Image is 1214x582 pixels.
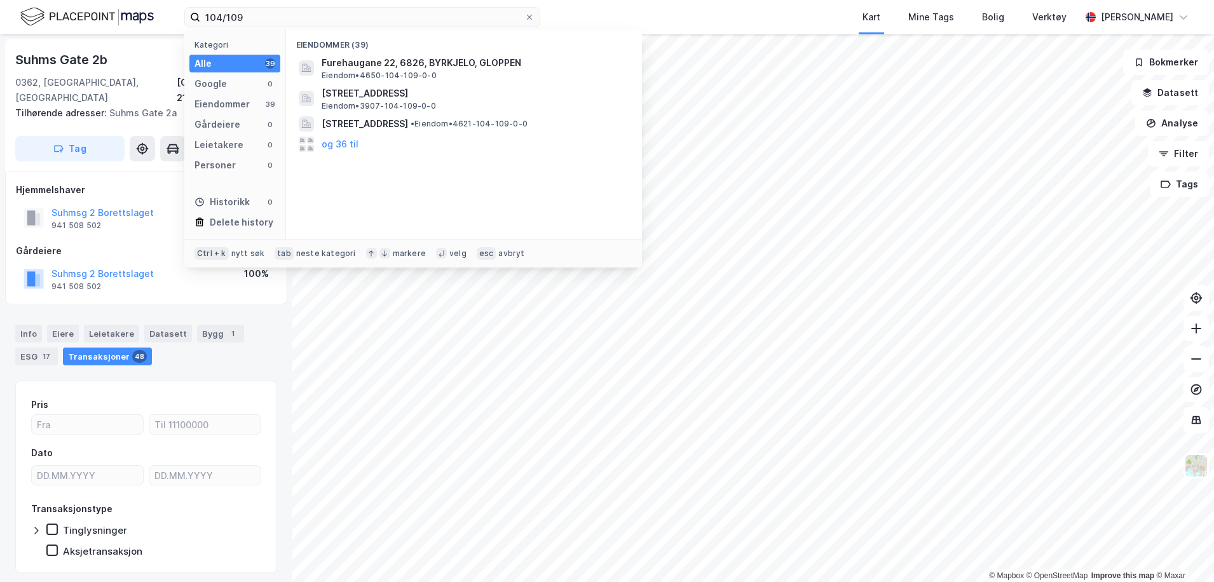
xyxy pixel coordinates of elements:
div: Bolig [982,10,1004,25]
div: Tinglysninger [63,524,127,536]
a: OpenStreetMap [1026,571,1088,580]
div: Bygg [197,325,244,342]
div: [GEOGRAPHIC_DATA], 215/353 [177,75,277,105]
div: ESG [15,348,58,365]
span: Eiendom • 4621-104-109-0-0 [411,119,528,129]
div: Ctrl + k [194,247,229,260]
div: 1 [226,327,239,340]
input: DD.MM.YYYY [32,466,143,485]
span: Eiendom • 3907-104-109-0-0 [322,101,436,111]
button: Bokmerker [1123,50,1209,75]
button: Analyse [1135,111,1209,136]
div: Kart [863,10,880,25]
div: Suhms Gate 2b [15,50,109,70]
div: nytt søk [231,248,265,259]
div: Personer [194,158,236,173]
div: tab [275,247,294,260]
div: 0 [265,140,275,150]
div: 941 508 502 [51,220,101,231]
div: Google [194,76,227,91]
div: 39 [265,99,275,109]
button: Datasett [1131,80,1209,105]
div: Alle [194,56,212,71]
div: 0 [265,197,275,207]
input: Til 11100000 [149,415,261,434]
div: Eiere [47,325,79,342]
div: 941 508 502 [51,281,101,292]
span: Eiendom • 4650-104-109-0-0 [322,71,437,81]
input: DD.MM.YYYY [149,466,261,485]
div: Mine Tags [908,10,954,25]
div: Dato [31,445,53,461]
div: Eiendommer [194,97,250,112]
input: Fra [32,415,143,434]
div: 0 [265,79,275,89]
span: Furehaugane 22, 6826, BYRKJELO, GLOPPEN [322,55,627,71]
button: Filter [1148,141,1209,166]
div: Kontrollprogram for chat [1150,521,1214,582]
div: Eiendommer (39) [286,30,642,53]
div: Verktøy [1032,10,1067,25]
span: Tilhørende adresser: [15,107,109,118]
div: neste kategori [296,248,356,259]
div: esc [477,247,496,260]
div: Leietakere [194,137,243,152]
div: Kategori [194,40,280,50]
button: Tag [15,136,125,161]
div: 0362, [GEOGRAPHIC_DATA], [GEOGRAPHIC_DATA] [15,75,177,105]
span: [STREET_ADDRESS] [322,86,627,101]
div: Datasett [144,325,192,342]
div: Transaksjoner [63,348,152,365]
iframe: Chat Widget [1150,521,1214,582]
div: Gårdeiere [194,117,240,132]
img: Z [1184,454,1208,478]
div: Delete history [210,215,273,230]
div: Info [15,325,42,342]
div: Hjemmelshaver [16,182,276,198]
div: Pris [31,397,48,412]
a: Mapbox [989,571,1024,580]
div: 100% [244,266,269,281]
div: avbryt [498,248,524,259]
div: Gårdeiere [16,243,276,259]
div: markere [393,248,426,259]
div: 48 [132,350,147,363]
button: og 36 til [322,137,358,152]
div: 17 [40,350,53,363]
div: velg [449,248,467,259]
button: Tags [1150,172,1209,197]
input: Søk på adresse, matrikkel, gårdeiere, leietakere eller personer [200,8,524,27]
div: [PERSON_NAME] [1101,10,1173,25]
a: Improve this map [1091,571,1154,580]
div: Aksjetransaksjon [63,545,142,557]
div: Suhms Gate 2a [15,105,267,121]
img: logo.f888ab2527a4732fd821a326f86c7f29.svg [20,6,154,28]
span: [STREET_ADDRESS] [322,116,408,132]
div: Historikk [194,194,250,210]
div: 0 [265,160,275,170]
div: Leietakere [84,325,139,342]
div: Transaksjonstype [31,501,113,517]
div: 39 [265,58,275,69]
div: 0 [265,119,275,130]
span: • [411,119,414,128]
